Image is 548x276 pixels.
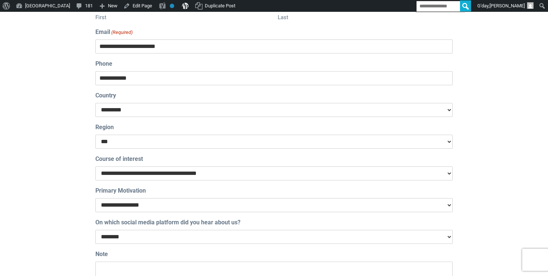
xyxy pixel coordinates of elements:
[111,29,133,36] span: (Required)
[95,28,133,37] label: Email
[95,218,240,227] label: On which social media platform did you hear about us?
[278,11,453,22] label: Last
[95,11,270,22] label: First
[95,250,108,259] label: Note
[95,155,143,163] label: Course of interest
[489,3,525,8] span: [PERSON_NAME]
[95,123,114,132] label: Region
[95,91,116,100] label: Country
[170,4,174,8] div: No index
[95,186,146,195] label: Primary Motivation
[95,59,112,68] label: Phone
